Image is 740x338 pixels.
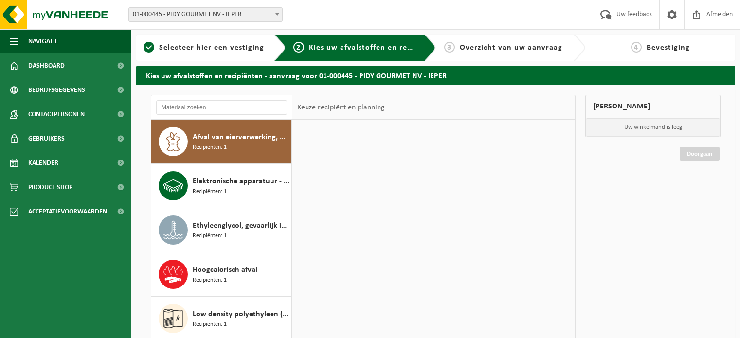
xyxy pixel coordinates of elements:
span: 3 [444,42,455,53]
span: Low density polyethyleen (LDPE) folie, los, naturel [193,308,289,320]
a: Doorgaan [680,147,720,161]
p: Uw winkelmand is leeg [586,118,720,137]
button: Hoogcalorisch afval Recipiënten: 1 [151,252,292,297]
span: Kalender [28,151,58,175]
span: Bevestiging [647,44,690,52]
span: Product Shop [28,175,72,199]
span: Afval van eierverwerking, onverpakt, categorie 3 [193,131,289,143]
span: Kies uw afvalstoffen en recipiënten [309,44,443,52]
span: Selecteer hier een vestiging [159,44,264,52]
button: Ethyleenglycol, gevaarlijk in 200l Recipiënten: 1 [151,208,292,252]
span: Contactpersonen [28,102,85,126]
input: Materiaal zoeken [156,100,287,115]
span: Dashboard [28,53,65,78]
span: Bedrijfsgegevens [28,78,85,102]
h2: Kies uw afvalstoffen en recipiënten - aanvraag voor 01-000445 - PIDY GOURMET NV - IEPER [136,66,735,85]
div: [PERSON_NAME] [585,95,721,118]
span: Ethyleenglycol, gevaarlijk in 200l [193,220,289,231]
span: Elektronische apparatuur - overige (OVE) [193,176,289,187]
span: Recipiënten: 1 [193,231,227,241]
span: Navigatie [28,29,58,53]
span: 01-000445 - PIDY GOURMET NV - IEPER [129,8,282,21]
span: Recipiënten: 1 [193,320,227,329]
span: Acceptatievoorwaarden [28,199,107,224]
div: Keuze recipiënt en planning [292,95,390,120]
span: 01-000445 - PIDY GOURMET NV - IEPER [128,7,283,22]
span: Recipiënten: 1 [193,187,227,196]
span: Recipiënten: 1 [193,276,227,285]
span: Gebruikers [28,126,65,151]
span: Overzicht van uw aanvraag [460,44,562,52]
span: 4 [631,42,642,53]
button: Afval van eierverwerking, onverpakt, categorie 3 Recipiënten: 1 [151,120,292,164]
span: 2 [293,42,304,53]
span: 1 [144,42,154,53]
button: Elektronische apparatuur - overige (OVE) Recipiënten: 1 [151,164,292,208]
a: 1Selecteer hier een vestiging [141,42,267,53]
span: Hoogcalorisch afval [193,264,257,276]
span: Recipiënten: 1 [193,143,227,152]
